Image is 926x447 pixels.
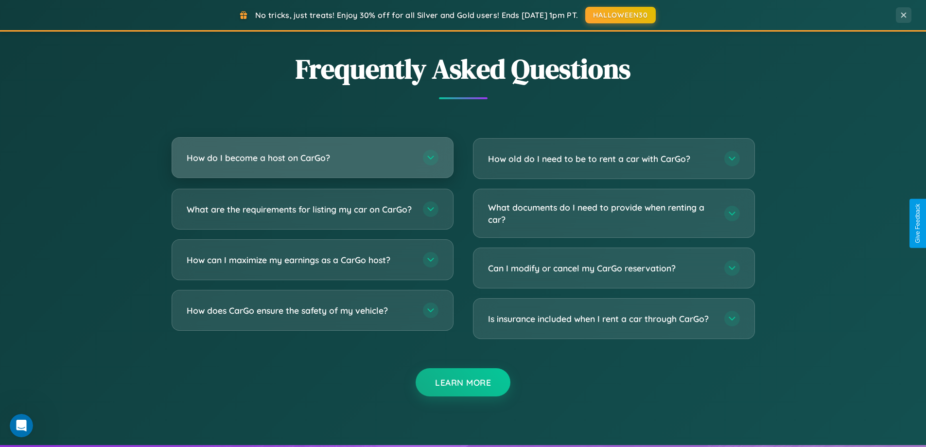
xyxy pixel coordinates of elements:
h3: How does CarGo ensure the safety of my vehicle? [187,304,413,317]
iframe: Intercom live chat [10,414,33,437]
button: HALLOWEEN30 [585,7,656,23]
span: No tricks, just treats! Enjoy 30% off for all Silver and Gold users! Ends [DATE] 1pm PT. [255,10,578,20]
div: Give Feedback [914,204,921,243]
h3: What are the requirements for listing my car on CarGo? [187,203,413,215]
h3: How old do I need to be to rent a car with CarGo? [488,153,715,165]
h3: What documents do I need to provide when renting a car? [488,201,715,225]
button: Learn More [416,368,510,396]
h3: Is insurance included when I rent a car through CarGo? [488,313,715,325]
h3: How do I become a host on CarGo? [187,152,413,164]
h3: Can I modify or cancel my CarGo reservation? [488,262,715,274]
h3: How can I maximize my earnings as a CarGo host? [187,254,413,266]
h2: Frequently Asked Questions [172,50,755,88]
